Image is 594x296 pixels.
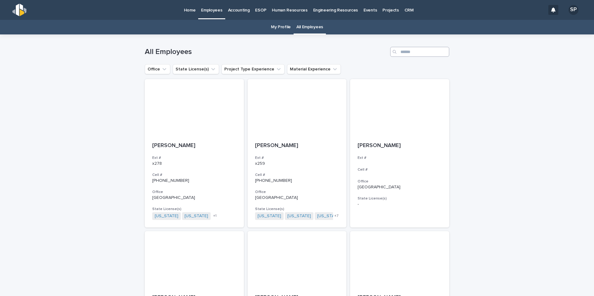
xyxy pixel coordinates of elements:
[152,155,236,160] h3: Ext #
[358,179,442,184] h3: Office
[12,4,26,16] img: s5b5MGTdWwFoU4EDV7nw
[213,214,217,218] span: + 1
[248,79,347,227] a: [PERSON_NAME]Ext #x259Cell #[PHONE_NUMBER]Office[GEOGRAPHIC_DATA]State License(s)[US_STATE] [US_S...
[222,64,285,74] button: Project Type Experience
[255,161,265,166] a: x259
[155,213,178,219] a: [US_STATE]
[255,207,339,212] h3: State License(s)
[255,173,339,177] h3: Cell #
[258,213,281,219] a: [US_STATE]
[152,207,236,212] h3: State License(s)
[255,178,292,183] a: [PHONE_NUMBER]
[185,213,208,219] a: [US_STATE]
[358,185,442,190] p: [GEOGRAPHIC_DATA]
[152,142,236,149] p: [PERSON_NAME]
[569,5,578,15] div: SP
[145,79,244,227] a: [PERSON_NAME]Ext #x278Cell #[PHONE_NUMBER]Office[GEOGRAPHIC_DATA]State License(s)[US_STATE] [US_S...
[152,161,162,166] a: x278
[271,20,291,34] a: My Profile
[358,202,442,207] p: -
[145,64,170,74] button: Office
[152,173,236,177] h3: Cell #
[358,155,442,160] h3: Ext #
[152,178,189,183] a: [PHONE_NUMBER]
[255,190,339,195] h3: Office
[317,213,341,219] a: [US_STATE]
[173,64,219,74] button: State License(s)
[287,213,311,219] a: [US_STATE]
[358,196,442,201] h3: State License(s)
[350,79,449,227] a: [PERSON_NAME]Ext #Cell #Office[GEOGRAPHIC_DATA]State License(s)-
[296,20,323,34] a: All Employees
[287,64,341,74] button: Material Experience
[334,214,338,218] span: + 7
[152,195,236,200] p: [GEOGRAPHIC_DATA]
[145,47,388,56] h1: All Employees
[390,47,449,57] input: Search
[255,155,339,160] h3: Ext #
[358,167,442,172] h3: Cell #
[152,190,236,195] h3: Office
[358,142,442,149] p: [PERSON_NAME]
[255,142,339,149] p: [PERSON_NAME]
[255,195,339,200] p: [GEOGRAPHIC_DATA]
